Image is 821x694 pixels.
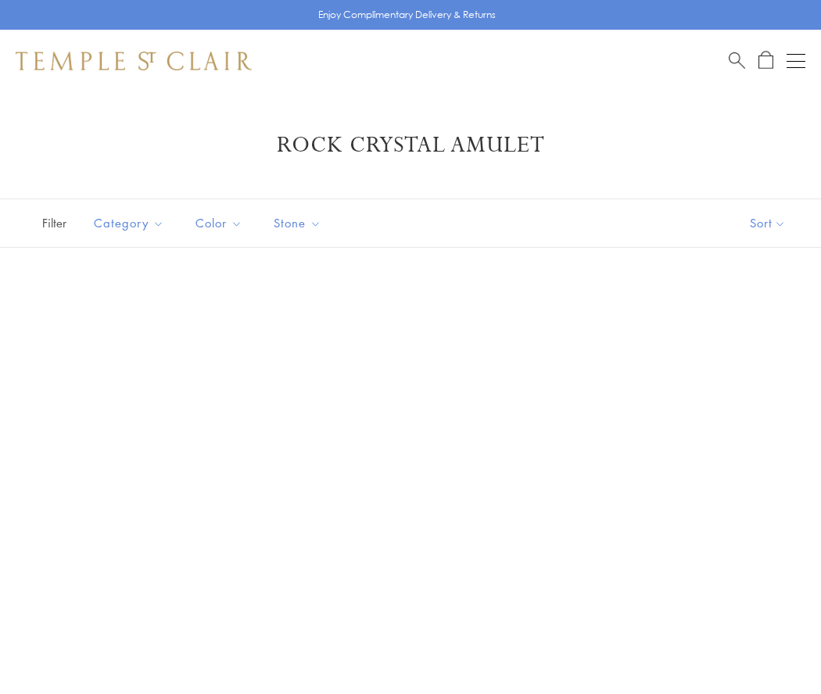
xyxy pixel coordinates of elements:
[318,7,496,23] p: Enjoy Complimentary Delivery & Returns
[86,213,176,233] span: Category
[715,199,821,247] button: Show sort by
[184,206,254,241] button: Color
[266,213,333,233] span: Stone
[188,213,254,233] span: Color
[262,206,333,241] button: Stone
[729,51,745,70] a: Search
[39,131,782,159] h1: Rock Crystal Amulet
[82,206,176,241] button: Category
[16,52,252,70] img: Temple St. Clair
[787,52,805,70] button: Open navigation
[758,51,773,70] a: Open Shopping Bag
